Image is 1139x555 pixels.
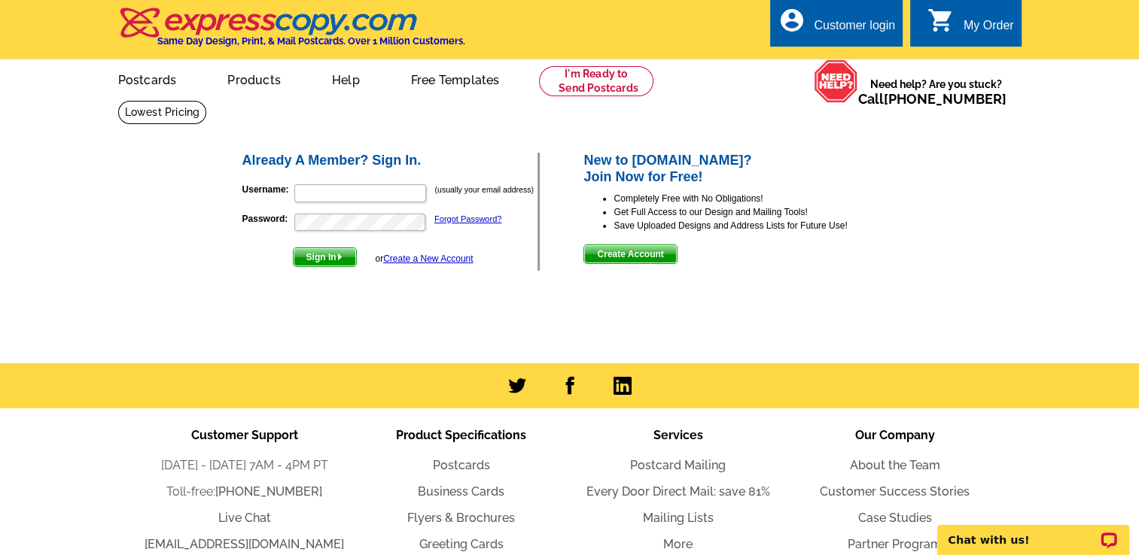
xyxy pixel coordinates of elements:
li: Get Full Access to our Design and Mailing Tools! [614,205,899,219]
li: Toll-free: [136,483,353,501]
a: About the Team [850,458,940,472]
a: More [663,537,693,551]
a: Free Templates [387,61,524,96]
a: Case Studies [858,511,932,525]
a: Greeting Cards [419,537,504,551]
a: [PHONE_NUMBER] [884,91,1007,107]
a: Mailing Lists [643,511,714,525]
li: Completely Free with No Obligations! [614,192,899,205]
img: button-next-arrow-white.png [337,253,343,260]
a: account_circle Customer login [778,17,895,35]
button: Create Account [583,244,677,264]
span: Call [858,91,1007,107]
h2: New to [DOMAIN_NAME]? Join Now for Free! [583,153,899,185]
a: [PHONE_NUMBER] [215,484,322,499]
iframe: LiveChat chat widget [927,508,1139,555]
span: Customer Support [191,428,298,442]
a: Postcard Mailing [630,458,726,472]
a: shopping_cart My Order [927,17,1014,35]
a: Same Day Design, Print, & Mail Postcards. Over 1 Million Customers. [118,18,465,47]
a: [EMAIL_ADDRESS][DOMAIN_NAME] [145,537,344,551]
div: or [375,252,473,265]
a: Partner Program [848,537,942,551]
i: shopping_cart [927,7,955,34]
button: Sign In [293,247,357,267]
a: Business Cards [418,484,504,499]
span: Product Specifications [396,428,526,442]
small: (usually your email address) [435,185,534,194]
li: Save Uploaded Designs and Address Lists for Future Use! [614,219,899,232]
label: Username: [242,183,293,196]
a: Customer Success Stories [820,484,970,499]
a: Postcards [94,61,201,96]
span: Sign In [294,248,356,266]
a: Help [308,61,384,96]
label: Password: [242,212,293,226]
h4: Same Day Design, Print, & Mail Postcards. Over 1 Million Customers. [157,35,465,47]
span: Our Company [855,428,935,442]
a: Create a New Account [383,253,473,264]
img: help [814,59,858,103]
a: Every Door Direct Mail: save 81% [586,484,770,499]
div: My Order [964,19,1014,40]
i: account_circle [778,7,805,34]
span: Services [653,428,703,442]
span: Need help? Are you stuck? [858,77,1014,107]
a: Flyers & Brochures [407,511,515,525]
a: Products [203,61,305,96]
a: Live Chat [218,511,271,525]
span: Create Account [584,245,676,263]
a: Forgot Password? [434,214,501,223]
div: Customer login [814,19,895,40]
h2: Already A Member? Sign In. [242,153,538,169]
a: Postcards [433,458,490,472]
li: [DATE] - [DATE] 7AM - 4PM PT [136,456,353,475]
